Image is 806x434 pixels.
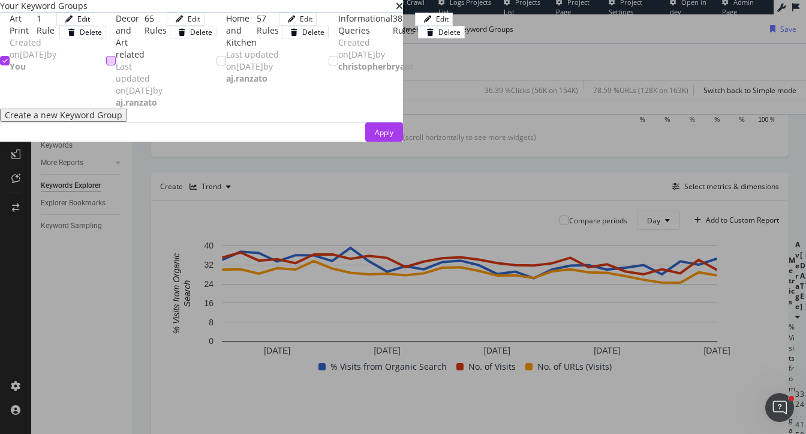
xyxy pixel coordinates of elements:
[77,14,90,24] div: Edit
[190,27,212,37] div: Delete
[393,13,415,37] div: 38 Rules
[188,14,200,24] div: Edit
[59,26,106,38] button: Delete
[10,61,26,72] b: You
[418,26,465,38] button: Delete
[302,27,324,37] div: Delete
[226,73,267,84] b: aj.ranzato
[145,13,167,61] div: 65 Rules
[765,393,794,422] iframe: Intercom live chat
[226,13,257,49] div: Home and Kitchen
[116,61,163,108] span: Last updated on [DATE] by
[37,13,56,37] div: 1 Rule
[10,13,37,37] div: Art Print
[338,37,414,72] span: Created on [DATE] by
[226,49,279,84] span: Last updated on [DATE] by
[365,122,403,142] button: Apply
[116,97,157,108] b: aj.ranzato
[436,14,449,24] div: Edit
[170,26,216,38] button: Delete
[279,13,317,25] button: Edit
[375,127,393,137] div: Apply
[80,27,102,37] div: Delete
[338,61,414,72] b: christopherbryant
[10,37,56,72] span: Created on [DATE] by
[257,13,279,49] div: 57 Rules
[116,13,145,61] div: Decor and Art related
[167,13,204,25] button: Edit
[56,13,94,25] button: Edit
[338,13,393,37] div: Informational Queries
[282,26,329,38] button: Delete
[438,27,461,37] div: Delete
[5,110,122,120] div: Create a new Keyword Group
[415,13,453,25] button: Edit
[300,14,312,24] div: Edit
